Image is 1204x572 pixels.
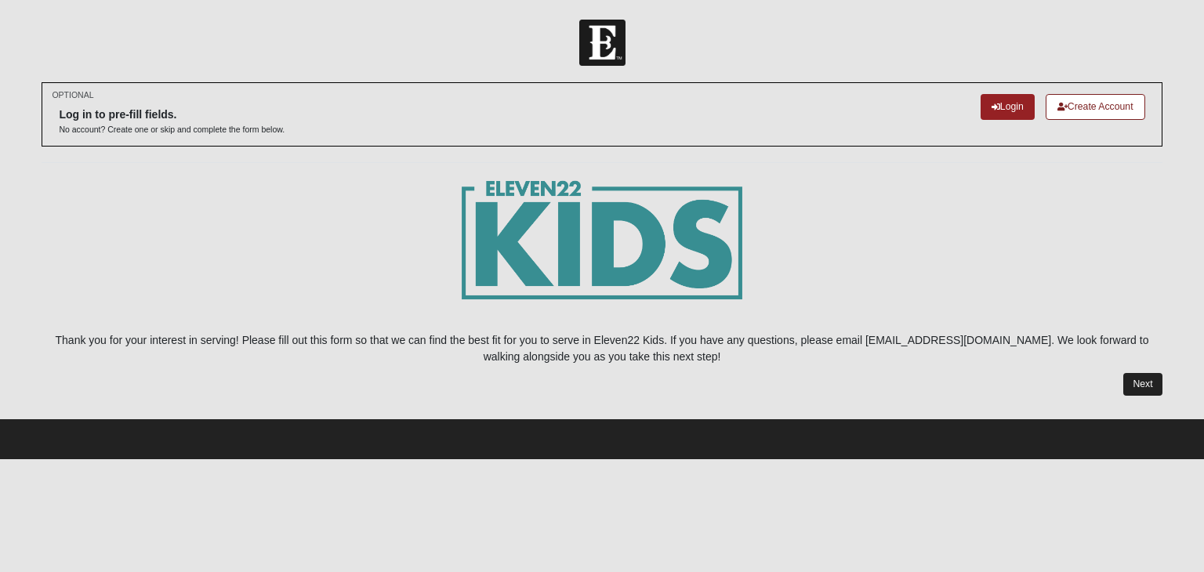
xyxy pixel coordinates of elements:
a: Login [981,94,1035,120]
img: Church of Eleven22 Logo [579,20,626,66]
p: Thank you for your interest in serving! Please fill out this form so that we can find the best fi... [42,332,1162,365]
p: No account? Create one or skip and complete the form below. [59,124,285,136]
h6: Log in to pre-fill fields. [59,108,285,121]
a: Next [1123,373,1162,396]
small: OPTIONAL [52,89,93,101]
img: E22_kids_logogrn-01.png [462,179,742,324]
a: Create Account [1046,94,1145,120]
